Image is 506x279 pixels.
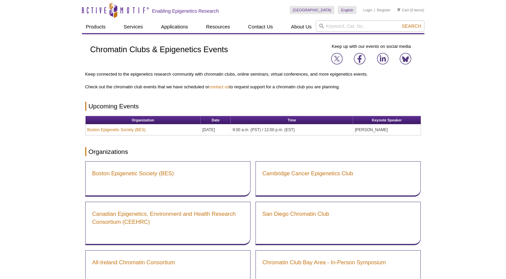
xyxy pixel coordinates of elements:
[92,210,243,226] a: Canadian Epigenetics, Environment and Health Research Consortium (CEEHRC)
[354,53,366,65] img: Join us on Facebook
[353,124,421,135] td: [PERSON_NAME]
[201,116,231,124] th: Date
[85,71,421,77] p: Keep connected to the epigenetics research community with chromatin clubs, online seminars, virtu...
[397,8,400,11] img: Your Cart
[201,124,231,135] td: [DATE]
[397,8,409,12] a: Cart
[353,116,421,124] th: Keynote Speaker
[157,20,192,33] a: Applications
[86,116,201,124] th: Organization
[87,127,146,133] a: Boston Epigenetic Society (BES)
[397,6,424,14] li: (0 items)
[263,210,329,218] a: San Diego Chromatin Club
[263,170,353,178] a: Cambridge Cancer Epigenetics Club
[85,84,421,90] p: Check out the chromatin club events that we have scheduled or to request support for a chromatin ...
[209,84,229,89] a: contact us
[287,20,316,33] a: About Us
[377,8,391,12] a: Register
[402,23,421,29] span: Search
[363,8,372,12] a: Login
[322,43,421,50] p: Keep up with our events on social media
[263,259,386,267] a: Chromatin Club Bay Area - In-Person Symposium
[377,53,389,65] img: Join us on LinkedIn
[85,102,421,111] h2: Upcoming Events
[290,6,335,14] a: [GEOGRAPHIC_DATA]
[82,20,110,33] a: Products
[244,20,277,33] a: Contact Us
[231,124,353,135] td: 9:00 a.m. (PST) / 12:00 p.m. (EST)
[202,20,234,33] a: Resources
[152,8,219,14] h2: Enabling Epigenetics Research
[92,170,174,178] a: Boston Epigenetic Society (BES)
[400,23,423,29] button: Search
[231,116,353,124] th: Time
[90,45,228,55] h1: Chromatin Clubs & Epigenetics Events
[374,6,375,14] li: |
[338,6,357,14] a: English
[92,259,175,267] a: All-Ireland Chromatin Consortium
[85,147,421,156] h2: Organizations
[331,53,343,65] img: Join us on X
[120,20,147,33] a: Services
[400,53,411,65] img: Join us on Bluesky
[316,20,424,32] input: Keyword, Cat. No.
